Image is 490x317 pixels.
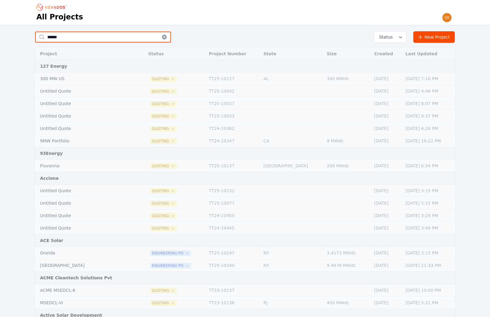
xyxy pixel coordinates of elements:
nav: Breadcrumb [36,2,69,12]
button: Quoting [151,301,176,305]
td: Untitled Quote [35,210,130,222]
td: TT24-10362 [206,122,260,135]
td: [DATE] 8:37 PM [402,110,455,122]
td: 300 MWdc [324,73,371,85]
button: Engineering PO [151,251,191,256]
button: Quoting [151,288,176,293]
td: NY [260,247,324,259]
td: 9 MWdc [324,135,371,147]
td: TT24-10445 [206,222,260,234]
td: 127 Energy [35,60,455,73]
button: Engineering PO [151,263,191,268]
th: Size [324,48,371,60]
td: TT25-10127 [206,73,260,85]
tr: Untitled QuoteQuotingTT25-10033[DATE][DATE] 8:37 PM [35,110,455,122]
button: Quoting [151,226,176,231]
td: [DATE] 10:22 PM [402,135,455,147]
th: Project [35,48,130,60]
td: 450 MWdc [324,297,371,309]
td: 9MW Portfolio [35,135,130,147]
td: [DATE] [371,297,402,309]
td: [DATE] 3:29 PM [402,210,455,222]
th: Created [371,48,402,60]
td: 300 MW US [35,73,130,85]
td: [GEOGRAPHIC_DATA] [260,160,324,172]
td: TT24-10455 [206,210,260,222]
td: [DATE] 5:21 PM [402,297,455,309]
tr: Untitled QuoteQuotingTT25-10077[DATE][DATE] 5:15 PM [35,197,455,210]
td: AL [260,73,324,85]
td: NY [260,259,324,272]
td: Fluvanna [35,160,130,172]
td: [DATE] 5:15 PM [402,197,455,210]
td: 200 MWdc [324,160,371,172]
tr: OneidaEngineering POTT25-10247NY3.4173 MWdc[DATE][DATE] 3:15 PM [35,247,455,259]
tr: MSEDCL-VIQuotingTT23-10136RJ450 MWdc[DATE][DATE] 5:21 PM [35,297,455,309]
button: Status [374,32,406,43]
th: State [260,48,324,60]
span: Status [377,34,393,40]
button: Quoting [151,126,176,131]
td: [DATE] [371,97,402,110]
td: [DATE] 4:48 PM [402,85,455,97]
a: New Project [413,31,455,43]
td: Untitled Quote [35,110,130,122]
td: Untitled Quote [35,85,130,97]
td: TT24-10347 [206,135,260,147]
button: Quoting [151,164,176,169]
td: TT25-10232 [206,185,260,197]
td: [DATE] 6:26 PM [402,122,455,135]
td: TT25-10033 [206,110,260,122]
td: TT25-10137 [206,160,260,172]
button: Quoting [151,189,176,193]
td: Untitled Quote [35,197,130,210]
td: TT25-10240 [206,259,260,272]
button: Quoting [151,77,176,81]
td: 93Energy [35,147,455,160]
td: [DATE] [371,122,402,135]
button: Quoting [151,114,176,119]
tr: Untitled QuoteQuotingTT25-10037[DATE][DATE] 8:07 PM [35,97,455,110]
button: Quoting [151,201,176,206]
td: ACME Cleantech Solutions Pvt [35,272,455,284]
td: [DATE] [371,222,402,234]
tr: Untitled QuoteQuotingTT24-10362[DATE][DATE] 6:26 PM [35,122,455,135]
button: Quoting [151,101,176,106]
td: [DATE] [371,73,402,85]
td: ACME MSEDCL-6 [35,284,130,297]
td: [DATE] [371,197,402,210]
td: [DATE] [371,185,402,197]
tr: 9MW PortfolioQuotingTT24-10347CA9 MWdc[DATE][DATE] 10:22 PM [35,135,455,147]
td: [DATE] 3:15 PM [402,247,455,259]
button: Quoting [151,213,176,218]
td: [DATE] [371,284,402,297]
td: TT25-10247 [206,247,260,259]
td: Untitled Quote [35,185,130,197]
td: [GEOGRAPHIC_DATA] [35,259,130,272]
td: TT23-10137 [206,284,260,297]
td: Untitled Quote [35,122,130,135]
td: Acciona [35,172,455,185]
img: greg@nevados.solar [442,13,452,22]
td: TT25-10037 [206,97,260,110]
td: RJ [260,297,324,309]
th: Status [145,48,206,60]
tr: [GEOGRAPHIC_DATA]Engineering POTT25-10240NY9.4476 MWdc[DATE][DATE] 11:33 PM [35,259,455,272]
th: Project Number [206,48,260,60]
td: TT25-10042 [206,85,260,97]
td: 3.4173 MWdc [324,247,371,259]
td: TT25-10077 [206,197,260,210]
td: Untitled Quote [35,97,130,110]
